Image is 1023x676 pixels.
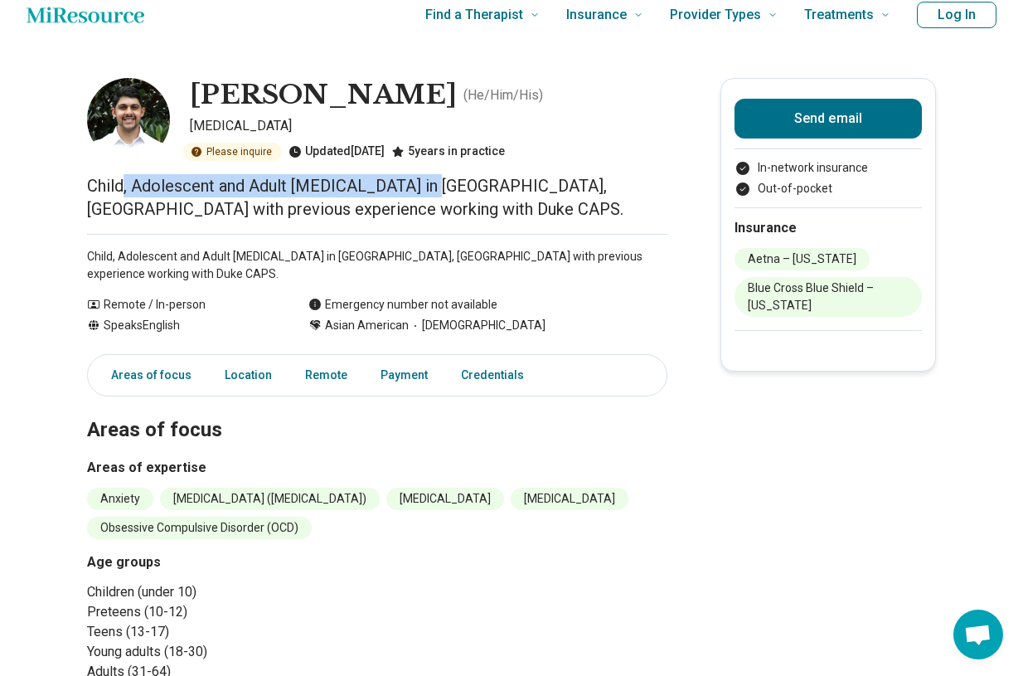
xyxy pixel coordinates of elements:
li: Children (under 10) [87,582,371,602]
li: Out-of-pocket [735,180,922,197]
a: Credentials [451,358,544,392]
p: ( He/Him/His ) [463,85,543,105]
div: Please inquire [183,143,282,161]
span: Treatments [804,3,874,27]
a: Remote [295,358,357,392]
li: [MEDICAL_DATA] [511,488,628,510]
p: Child, Adolescent and Adult [MEDICAL_DATA] in [GEOGRAPHIC_DATA], [GEOGRAPHIC_DATA] with previous ... [87,248,667,283]
h1: [PERSON_NAME] [190,78,457,113]
span: Insurance [566,3,627,27]
a: Areas of focus [91,358,201,392]
div: Updated [DATE] [288,143,385,161]
li: Obsessive Compulsive Disorder (OCD) [87,517,312,539]
li: Young adults (18-30) [87,642,371,662]
ul: Payment options [735,159,922,197]
li: Teens (13-17) [87,622,371,642]
span: [DEMOGRAPHIC_DATA] [409,317,545,334]
li: In-network insurance [735,159,922,177]
button: Log In [917,2,996,28]
button: Send email [735,99,922,139]
li: Anxiety [87,488,153,510]
div: Remote / In-person [87,296,275,314]
li: [MEDICAL_DATA] [386,488,504,510]
img: Raj Shah, Psychiatrist [87,78,170,161]
a: Location [215,358,282,392]
li: Preteens (10-12) [87,602,371,622]
h2: Insurance [735,218,922,238]
div: Speaks English [87,317,275,334]
li: Aetna – [US_STATE] [735,248,870,270]
div: Open chat [953,610,1003,659]
a: Payment [371,358,438,392]
p: Child, Adolescent and Adult [MEDICAL_DATA] in [GEOGRAPHIC_DATA], [GEOGRAPHIC_DATA] with previous ... [87,174,667,221]
span: Provider Types [670,3,761,27]
h2: Areas of focus [87,377,667,445]
h3: Areas of expertise [87,458,667,478]
div: Emergency number not available [308,296,497,314]
div: 5 years in practice [391,143,505,161]
p: [MEDICAL_DATA] [190,116,667,136]
span: Asian American [325,317,409,334]
h3: Age groups [87,552,371,572]
span: Find a Therapist [425,3,523,27]
li: [MEDICAL_DATA] ([MEDICAL_DATA]) [160,488,380,510]
li: Blue Cross Blue Shield – [US_STATE] [735,277,922,317]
